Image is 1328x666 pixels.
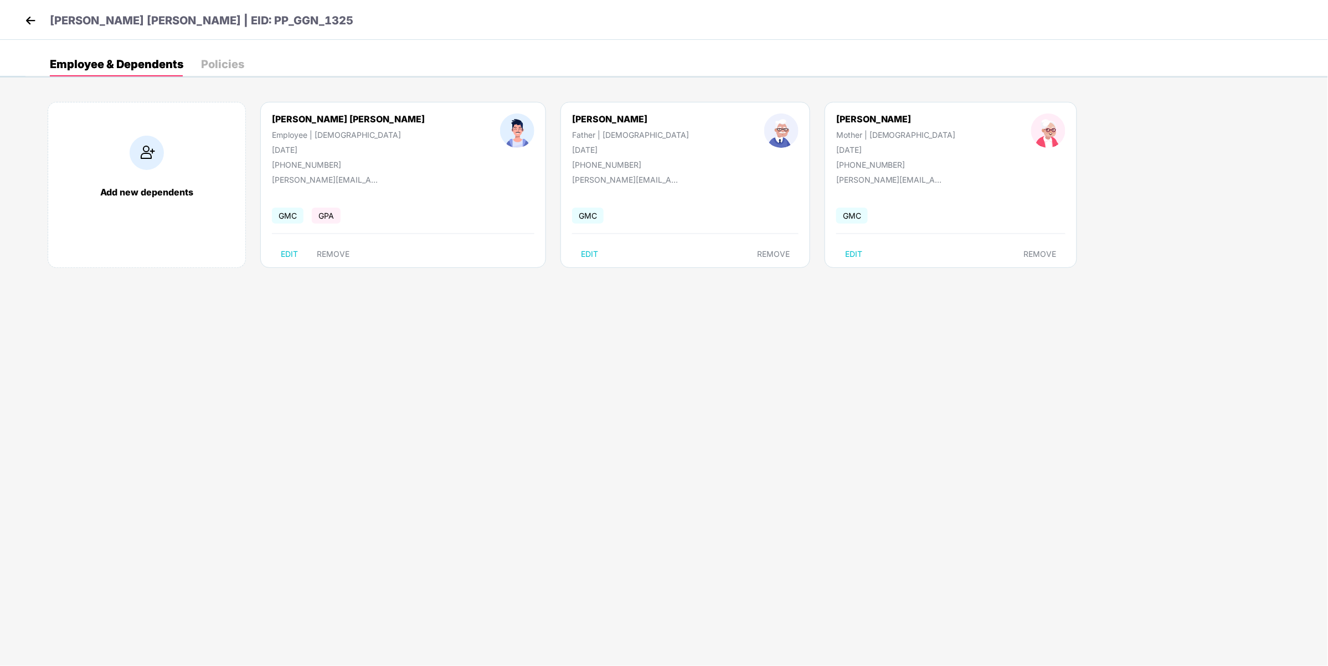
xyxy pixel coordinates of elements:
[317,250,349,259] span: REMOVE
[748,245,799,263] button: REMOVE
[272,175,383,184] div: [PERSON_NAME][EMAIL_ADDRESS][DOMAIN_NAME]
[272,130,425,140] div: Employee | [DEMOGRAPHIC_DATA]
[272,245,307,263] button: EDIT
[22,12,39,29] img: back
[1024,250,1057,259] span: REMOVE
[59,187,234,198] div: Add new dependents
[1015,245,1066,263] button: REMOVE
[572,145,689,154] div: [DATE]
[845,250,862,259] span: EDIT
[572,130,689,140] div: Father | [DEMOGRAPHIC_DATA]
[836,130,956,140] div: Mother | [DEMOGRAPHIC_DATA]
[836,145,956,154] div: [DATE]
[1031,113,1066,148] img: profileImage
[836,245,871,263] button: EDIT
[836,113,956,125] div: [PERSON_NAME]
[272,113,425,125] div: [PERSON_NAME] [PERSON_NAME]
[572,245,607,263] button: EDIT
[836,160,956,169] div: [PHONE_NUMBER]
[308,245,358,263] button: REMOVE
[50,12,353,29] p: [PERSON_NAME] [PERSON_NAME] | EID: PP_GGN_1325
[272,145,425,154] div: [DATE]
[572,208,604,224] span: GMC
[500,113,534,148] img: profileImage
[581,250,598,259] span: EDIT
[272,208,303,224] span: GMC
[572,113,689,125] div: [PERSON_NAME]
[836,175,947,184] div: [PERSON_NAME][EMAIL_ADDRESS][DOMAIN_NAME]
[201,59,244,70] div: Policies
[281,250,298,259] span: EDIT
[757,250,790,259] span: REMOVE
[130,136,164,170] img: addIcon
[572,175,683,184] div: [PERSON_NAME][EMAIL_ADDRESS][DOMAIN_NAME]
[312,208,341,224] span: GPA
[764,113,799,148] img: profileImage
[272,160,425,169] div: [PHONE_NUMBER]
[572,160,689,169] div: [PHONE_NUMBER]
[50,59,183,70] div: Employee & Dependents
[836,208,868,224] span: GMC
